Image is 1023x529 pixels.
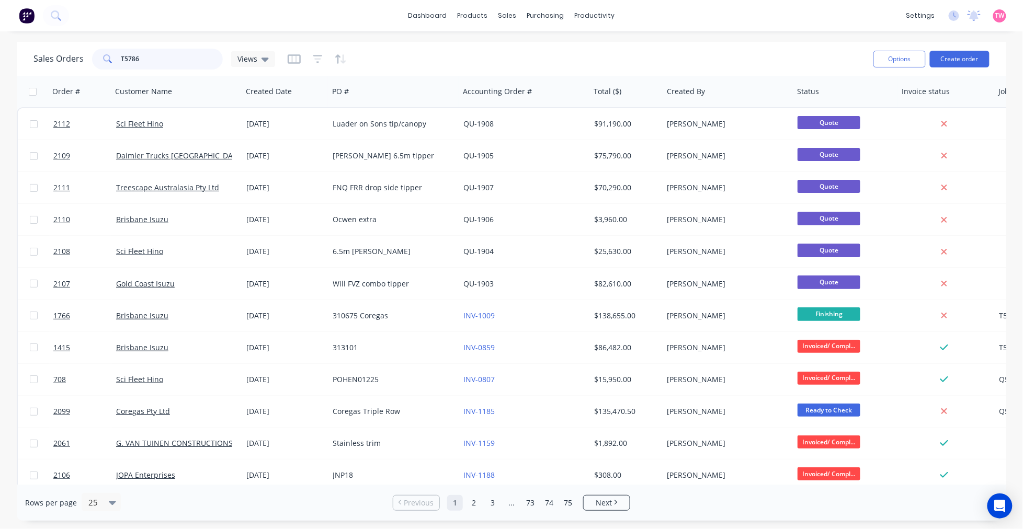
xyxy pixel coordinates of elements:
div: Total ($) [594,86,621,97]
a: Page 74 [541,495,557,511]
div: [DATE] [247,310,325,321]
div: [PERSON_NAME] [667,214,783,225]
span: Views [237,53,257,64]
div: $70,290.00 [594,182,656,193]
div: [PERSON_NAME] [667,406,783,417]
button: Options [873,51,926,67]
span: Previous [404,498,434,508]
a: Brisbane Isuzu [116,310,168,320]
span: 2109 [53,151,70,161]
div: $91,190.00 [594,119,656,129]
div: $3,960.00 [594,214,656,225]
span: 1415 [53,342,70,353]
div: $86,482.00 [594,342,656,353]
span: 2106 [53,470,70,480]
span: Quote [798,244,860,257]
a: Previous page [393,498,439,508]
a: Page 2 [466,495,482,511]
a: 2109 [53,140,116,171]
a: Brisbane Isuzu [116,342,168,352]
ul: Pagination [389,495,634,511]
a: Next page [584,498,630,508]
a: 2110 [53,204,116,235]
a: INV-1185 [463,406,495,416]
div: Order # [52,86,80,97]
div: sales [493,8,522,24]
div: [PERSON_NAME] 6.5m tipper [333,151,449,161]
div: [PERSON_NAME] [667,342,783,353]
div: [DATE] [247,374,325,385]
div: Status [798,86,820,97]
div: [DATE] [247,119,325,129]
a: INV-1009 [463,310,495,320]
span: Invoiced/ Compl... [798,340,860,353]
div: $15,950.00 [594,374,656,385]
span: Quote [798,212,860,225]
div: Invoice status [902,86,950,97]
div: [DATE] [247,470,325,480]
div: $135,470.50 [594,406,656,417]
a: Daimler Trucks [GEOGRAPHIC_DATA] [116,151,243,160]
a: Gold Coast Isuzu [116,279,175,289]
div: POHEN01225 [333,374,449,385]
div: Open Intercom Messenger [987,493,1013,519]
div: $25,630.00 [594,246,656,257]
div: JNP18 [333,470,449,480]
a: 1415 [53,332,116,363]
div: Luader on Sons tip/canopy [333,119,449,129]
button: Create order [930,51,990,67]
span: TW [995,11,1005,20]
div: Created By [667,86,705,97]
span: Ready to Check [798,404,860,417]
div: [DATE] [247,279,325,289]
span: Next [596,498,612,508]
div: [PERSON_NAME] [667,438,783,448]
a: JOPA Enterprises [116,470,175,480]
div: [DATE] [247,182,325,193]
div: [PERSON_NAME] [667,374,783,385]
div: [PERSON_NAME] [667,470,783,480]
div: 310675 Coregas [333,310,449,321]
a: 2061 [53,428,116,459]
a: QU-1905 [463,151,494,160]
span: 2099 [53,406,70,417]
span: Quote [798,180,860,193]
div: [DATE] [247,438,325,448]
div: [DATE] [247,406,325,417]
a: Sci Fleet Hino [116,119,163,129]
div: Stainless trim [333,438,449,448]
span: Finishing [798,307,860,320]
span: 2110 [53,214,70,225]
a: 2107 [53,268,116,300]
span: Invoiced/ Compl... [798,435,860,448]
a: Page 1 is your current page [447,495,463,511]
span: 2111 [53,182,70,193]
span: 2112 [53,119,70,129]
a: Treescape Australasia Pty Ltd [116,182,219,192]
span: Invoiced/ Compl... [798,467,860,480]
a: Page 73 [522,495,538,511]
a: 2106 [53,459,116,491]
span: Quote [798,116,860,129]
a: G. VAN TUINEN CONSTRUCTIONS PTY LTD [116,438,263,448]
div: [PERSON_NAME] [667,246,783,257]
span: 708 [53,374,66,385]
div: productivity [570,8,620,24]
a: Coregas Pty Ltd [116,406,170,416]
div: 6.5m [PERSON_NAME] [333,246,449,257]
a: QU-1903 [463,279,494,289]
div: Will FVZ combo tipper [333,279,449,289]
div: products [452,8,493,24]
a: 708 [53,364,116,395]
div: Created Date [246,86,292,97]
div: [PERSON_NAME] [667,151,783,161]
div: [DATE] [247,151,325,161]
a: INV-0859 [463,342,495,352]
img: Factory [19,8,35,24]
h1: Sales Orders [33,54,84,64]
div: [PERSON_NAME] [667,119,783,129]
div: [PERSON_NAME] [667,310,783,321]
a: INV-1159 [463,438,495,448]
a: Sci Fleet Hino [116,374,163,384]
span: Rows per page [25,498,77,508]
